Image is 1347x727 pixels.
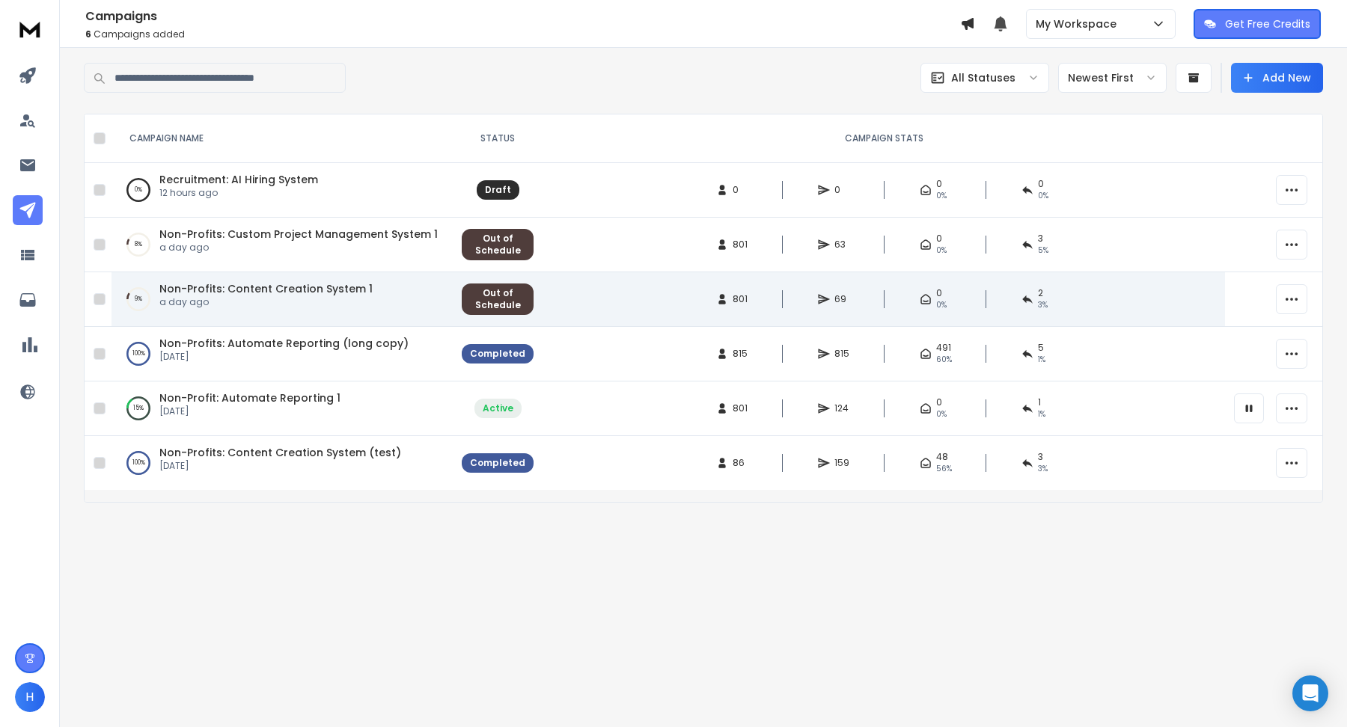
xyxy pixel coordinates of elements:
[1292,675,1328,711] div: Open Intercom Messenger
[834,348,849,360] span: 815
[159,336,409,351] a: Non-Profits: Automate Reporting (long copy)
[1038,451,1043,463] span: 3
[159,390,340,405] a: Non-Profit: Automate Reporting 1
[483,402,513,414] div: Active
[470,348,525,360] div: Completed
[85,7,960,25] h1: Campaigns
[543,114,1225,163] th: CAMPAIGN STATS
[85,28,960,40] p: Campaigns added
[936,287,942,299] span: 0
[1038,233,1043,245] span: 3
[1058,63,1167,93] button: Newest First
[834,457,849,469] span: 159
[132,455,145,470] p: 100 %
[1038,299,1048,311] span: 3 %
[159,460,401,472] p: [DATE]
[936,451,948,463] span: 48
[1194,9,1321,39] button: Get Free Credits
[159,296,373,308] p: a day ago
[936,463,952,475] span: 56 %
[159,242,438,254] p: a day ago
[936,408,947,420] span: 0%
[1038,287,1043,299] span: 2
[453,114,543,163] th: STATUS
[485,184,511,196] div: Draft
[1038,245,1048,257] span: 5 %
[733,239,748,251] span: 801
[936,245,947,257] span: 0%
[132,346,145,361] p: 100 %
[85,28,91,40] span: 6
[936,178,942,190] span: 0
[1225,16,1310,31] p: Get Free Credits
[159,281,373,296] a: Non-Profits: Content Creation System 1
[15,682,45,712] button: H
[470,233,525,257] div: Out of Schedule
[1038,178,1044,190] span: 0
[159,351,409,363] p: [DATE]
[834,239,849,251] span: 63
[1038,408,1045,420] span: 1 %
[135,292,142,307] p: 9 %
[112,381,453,436] td: 15%Non-Profit: Automate Reporting 1[DATE]
[159,187,318,199] p: 12 hours ago
[951,70,1015,85] p: All Statuses
[1038,190,1048,202] span: 0%
[112,327,453,381] td: 100%Non-Profits: Automate Reporting (long copy)[DATE]
[112,436,453,491] td: 100%Non-Profits: Content Creation System (test)[DATE]
[112,163,453,218] td: 0%Recruitment: AI Hiring System12 hours ago
[470,287,525,311] div: Out of Schedule
[135,237,142,252] p: 8 %
[159,227,438,242] a: Non-Profits: Custom Project Management System 1
[936,299,947,311] span: 0%
[834,402,849,414] span: 124
[159,445,401,460] a: Non-Profits: Content Creation System (test)
[733,293,748,305] span: 801
[834,184,849,196] span: 0
[834,293,849,305] span: 69
[936,233,942,245] span: 0
[936,190,947,202] span: 0%
[733,348,748,360] span: 815
[135,182,142,197] p: 0 %
[112,218,453,272] td: 8%Non-Profits: Custom Project Management System 1a day ago
[112,114,453,163] th: CAMPAIGN NAME
[1038,342,1044,354] span: 5
[1038,463,1048,475] span: 3 %
[936,354,952,366] span: 60 %
[1038,396,1041,408] span: 1
[1036,16,1122,31] p: My Workspace
[15,15,45,43] img: logo
[112,272,453,327] td: 9%Non-Profits: Content Creation System 1a day ago
[936,396,942,408] span: 0
[1231,63,1323,93] button: Add New
[159,405,340,417] p: [DATE]
[936,342,951,354] span: 491
[1038,354,1045,366] span: 1 %
[470,457,525,469] div: Completed
[733,184,748,196] span: 0
[733,457,748,469] span: 86
[159,172,318,187] a: Recruitment: AI Hiring System
[733,402,748,414] span: 801
[133,401,144,416] p: 15 %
